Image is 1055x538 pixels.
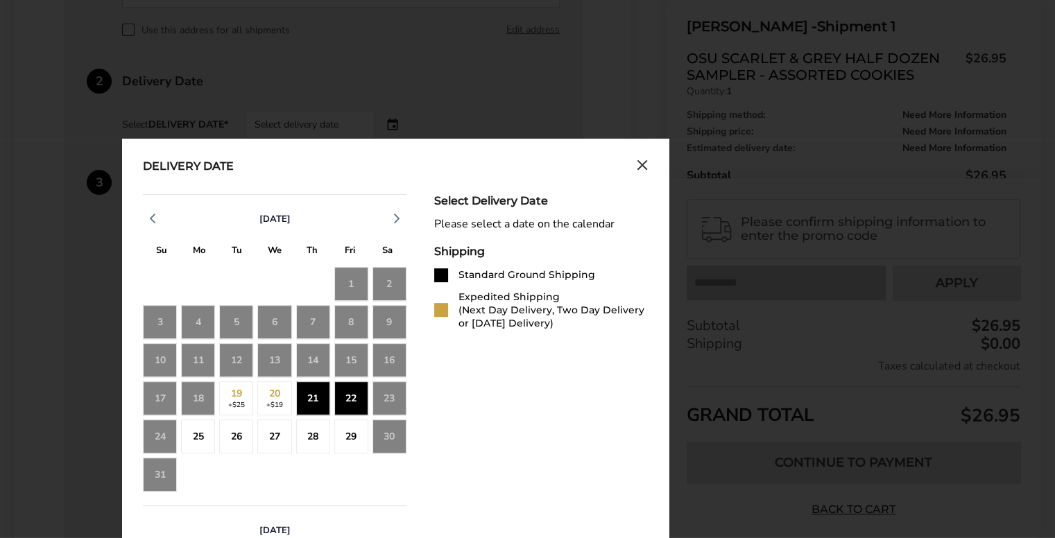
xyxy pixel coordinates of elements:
[143,159,234,175] div: Delivery Date
[259,213,291,225] span: [DATE]
[369,241,406,263] div: S
[458,290,648,330] div: Expedited Shipping (Next Day Delivery, Two Day Delivery or [DATE] Delivery)
[143,241,180,263] div: S
[434,194,648,207] div: Select Delivery Date
[180,241,218,263] div: M
[331,241,368,263] div: F
[256,241,293,263] div: W
[259,524,291,537] span: [DATE]
[254,213,296,225] button: [DATE]
[218,241,256,263] div: T
[458,268,595,281] div: Standard Ground Shipping
[254,524,296,537] button: [DATE]
[293,241,331,263] div: T
[434,218,648,231] div: Please select a date on the calendar
[434,245,648,258] div: Shipping
[637,159,648,175] button: Close calendar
